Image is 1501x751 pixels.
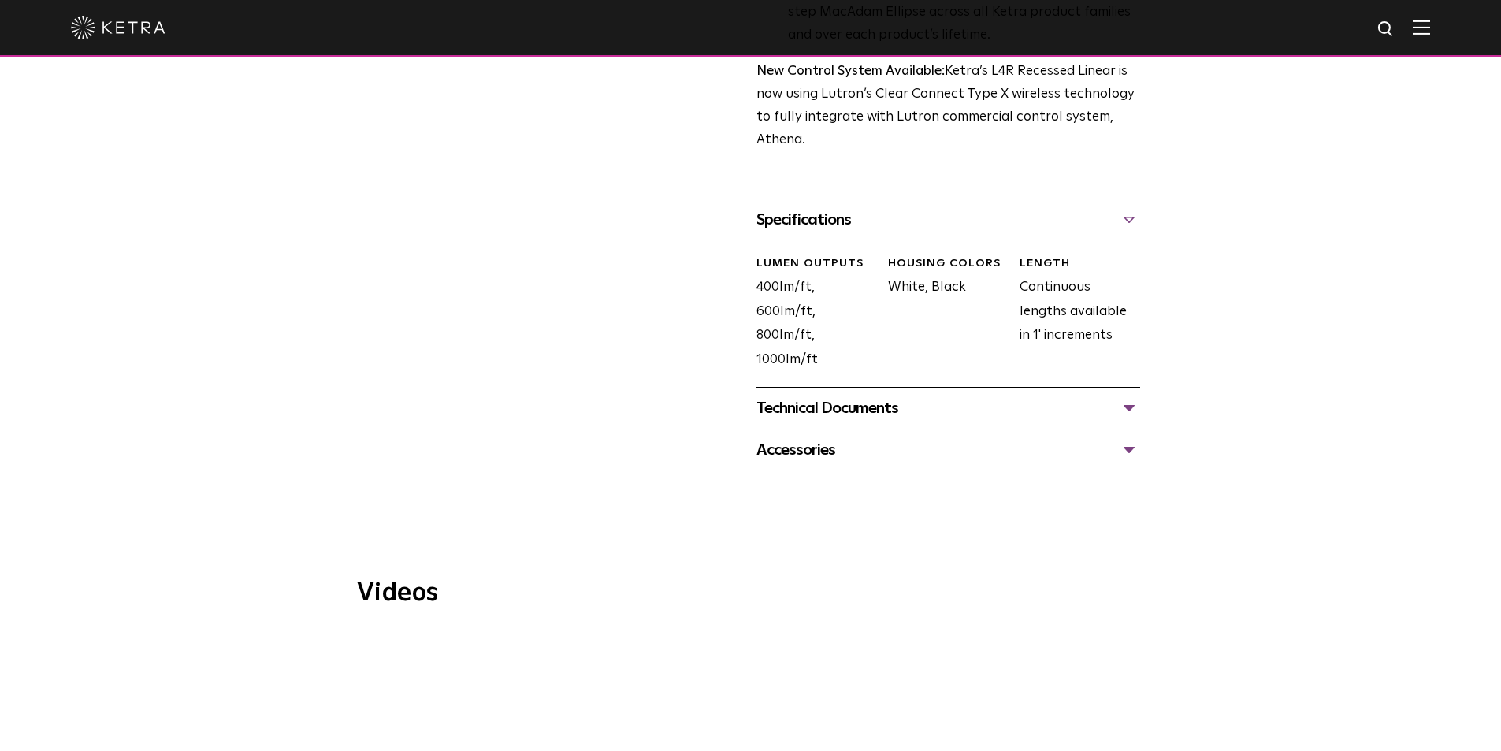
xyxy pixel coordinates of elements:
div: 400lm/ft, 600lm/ft, 800lm/ft, 1000lm/ft [745,256,876,372]
div: LENGTH [1020,256,1139,272]
div: HOUSING COLORS [888,256,1008,272]
div: LUMEN OUTPUTS [756,256,876,272]
img: search icon [1377,20,1396,39]
div: Specifications [756,207,1140,232]
img: Hamburger%20Nav.svg [1413,20,1430,35]
strong: New Control System Available: [756,65,945,78]
div: Technical Documents [756,396,1140,421]
div: Accessories [756,437,1140,463]
h3: Videos [357,581,1145,606]
img: ketra-logo-2019-white [71,16,165,39]
div: White, Black [876,256,1008,372]
div: Continuous lengths available in 1' increments [1008,256,1139,372]
p: Ketra’s L4R Recessed Linear is now using Lutron’s Clear Connect Type X wireless technology to ful... [756,61,1140,152]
